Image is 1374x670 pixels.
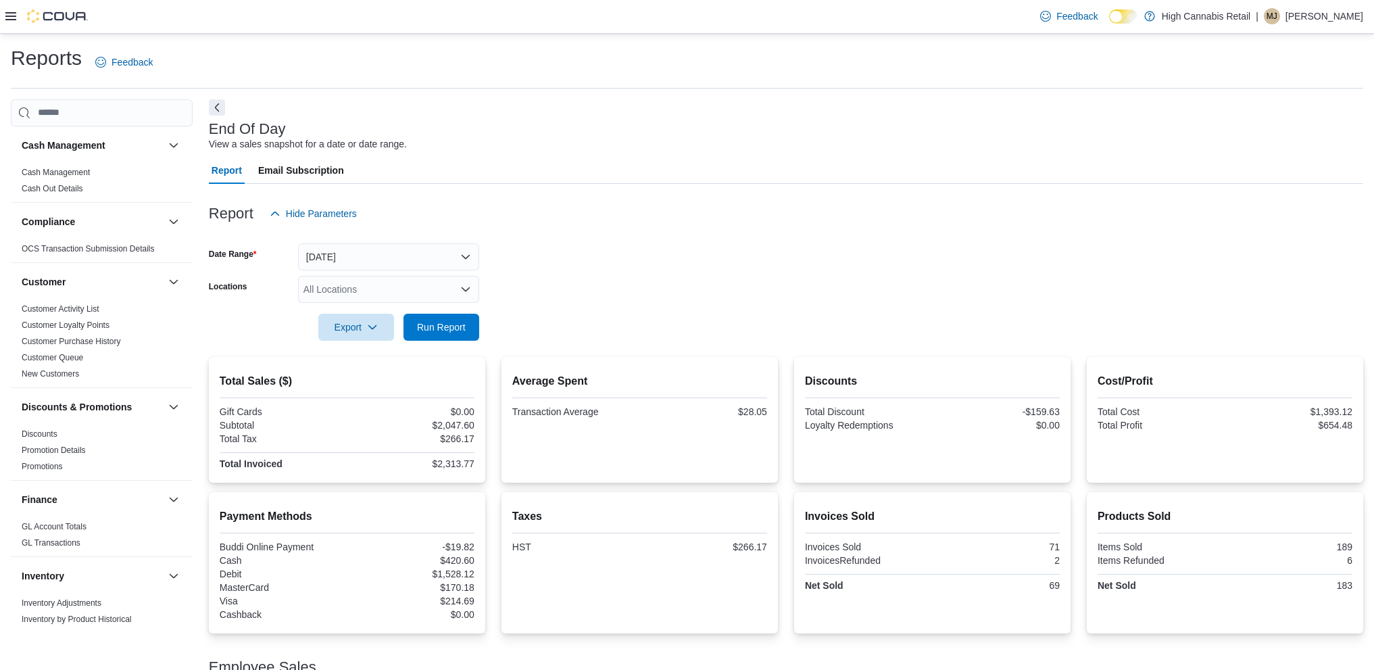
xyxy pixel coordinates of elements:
[22,168,90,177] a: Cash Management
[22,243,155,254] span: OCS Transaction Submission Details
[11,519,193,556] div: Finance
[1098,373,1352,389] h2: Cost/Profit
[349,406,474,417] div: $0.00
[166,568,182,584] button: Inventory
[22,139,163,152] button: Cash Management
[349,420,474,431] div: $2,047.60
[220,508,474,525] h2: Payment Methods
[264,200,362,227] button: Hide Parameters
[11,426,193,480] div: Discounts & Promotions
[805,406,930,417] div: Total Discount
[417,320,466,334] span: Run Report
[166,137,182,153] button: Cash Management
[166,274,182,290] button: Customer
[349,609,474,620] div: $0.00
[220,569,345,579] div: Debit
[22,275,163,289] button: Customer
[935,555,1060,566] div: 2
[22,461,63,472] span: Promotions
[166,399,182,415] button: Discounts & Promotions
[22,521,87,532] span: GL Account Totals
[286,207,357,220] span: Hide Parameters
[220,609,345,620] div: Cashback
[512,542,637,552] div: HST
[220,555,345,566] div: Cash
[1227,542,1352,552] div: 189
[805,420,930,431] div: Loyalty Redemptions
[11,301,193,387] div: Customer
[349,569,474,579] div: $1,528.12
[22,400,132,414] h3: Discounts & Promotions
[220,596,345,606] div: Visa
[642,406,767,417] div: $28.05
[22,167,90,178] span: Cash Management
[1109,9,1137,24] input: Dark Mode
[22,183,83,194] span: Cash Out Details
[512,406,637,417] div: Transaction Average
[22,275,66,289] h3: Customer
[22,493,163,506] button: Finance
[22,304,99,314] a: Customer Activity List
[298,243,479,270] button: [DATE]
[1227,555,1352,566] div: 6
[22,493,57,506] h3: Finance
[22,352,83,363] span: Customer Queue
[209,249,257,260] label: Date Range
[349,542,474,552] div: -$19.82
[22,336,121,347] span: Customer Purchase History
[935,580,1060,591] div: 69
[805,580,843,591] strong: Net Sold
[22,569,64,583] h3: Inventory
[209,206,253,222] h3: Report
[22,615,132,624] a: Inventory by Product Historical
[1098,542,1223,552] div: Items Sold
[22,320,109,330] a: Customer Loyalty Points
[220,433,345,444] div: Total Tax
[220,582,345,593] div: MasterCard
[1162,8,1251,24] p: High Cannabis Retail
[935,406,1060,417] div: -$159.63
[1056,9,1098,23] span: Feedback
[220,542,345,552] div: Buddi Online Payment
[642,542,767,552] div: $266.17
[512,373,767,389] h2: Average Spent
[90,49,158,76] a: Feedback
[220,458,283,469] strong: Total Invoiced
[22,337,121,346] a: Customer Purchase History
[11,164,193,202] div: Cash Management
[22,353,83,362] a: Customer Queue
[220,420,345,431] div: Subtotal
[11,45,82,72] h1: Reports
[349,433,474,444] div: $266.17
[22,569,163,583] button: Inventory
[349,596,474,606] div: $214.69
[112,55,153,69] span: Feedback
[22,304,99,314] span: Customer Activity List
[22,598,101,608] a: Inventory Adjustments
[22,598,101,608] span: Inventory Adjustments
[22,429,57,439] a: Discounts
[209,99,225,116] button: Next
[1256,8,1258,24] p: |
[22,244,155,254] a: OCS Transaction Submission Details
[512,508,767,525] h2: Taxes
[1285,8,1363,24] p: [PERSON_NAME]
[805,555,930,566] div: InvoicesRefunded
[22,139,105,152] h3: Cash Management
[403,314,479,341] button: Run Report
[935,542,1060,552] div: 71
[935,420,1060,431] div: $0.00
[326,314,386,341] span: Export
[166,214,182,230] button: Compliance
[22,368,79,379] span: New Customers
[1098,508,1352,525] h2: Products Sold
[212,157,242,184] span: Report
[258,157,344,184] span: Email Subscription
[209,137,407,151] div: View a sales snapshot for a date or date range.
[1098,555,1223,566] div: Items Refunded
[1098,580,1136,591] strong: Net Sold
[318,314,394,341] button: Export
[22,537,80,548] span: GL Transactions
